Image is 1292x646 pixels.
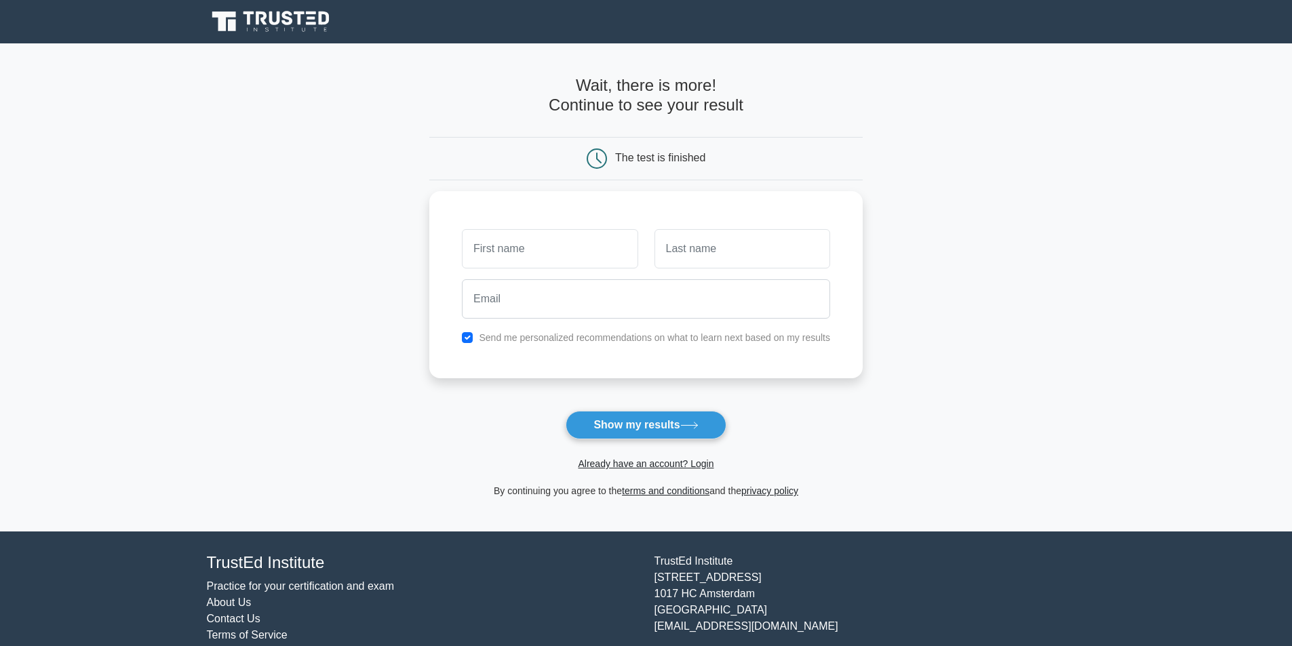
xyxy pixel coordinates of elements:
a: terms and conditions [622,485,709,496]
a: Contact Us [207,613,260,624]
a: Already have an account? Login [578,458,713,469]
div: By continuing you agree to the and the [421,483,871,499]
input: Email [462,279,830,319]
h4: Wait, there is more! Continue to see your result [429,76,863,115]
h4: TrustEd Institute [207,553,638,573]
a: About Us [207,597,252,608]
a: privacy policy [741,485,798,496]
input: Last name [654,229,830,268]
div: The test is finished [615,152,705,163]
a: Practice for your certification and exam [207,580,395,592]
input: First name [462,229,638,268]
a: Terms of Service [207,629,288,641]
label: Send me personalized recommendations on what to learn next based on my results [479,332,830,343]
button: Show my results [566,411,726,439]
